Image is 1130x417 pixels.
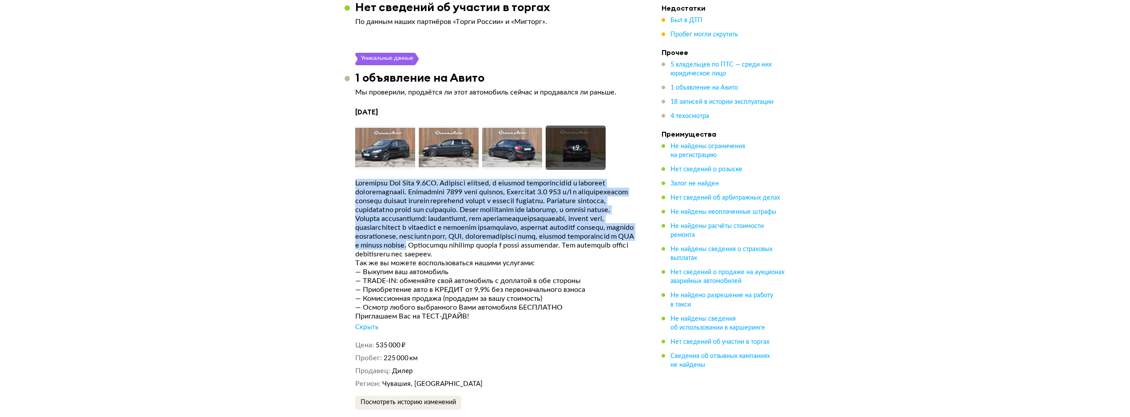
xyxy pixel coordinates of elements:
dt: Продавец [355,366,390,376]
div: — Комиссионная продажа (продадим за вашу стоимость) [355,294,635,303]
span: Чувашия, [GEOGRAPHIC_DATA] [382,381,483,387]
p: Мы проверили, продаётся ли этот автомобиль сейчас и продавался ли раньше. [355,88,635,97]
img: Car Photo [419,126,479,170]
span: 4 техосмотра [670,113,709,119]
span: 5 владельцев по ПТС — среди них юридическое лицо [670,62,772,77]
span: Посмотреть историю изменений [361,399,456,405]
div: Так же вы можете воспользоваться нашими услугами: [355,259,635,268]
div: + 9 [571,143,579,152]
h4: Недостатки [662,4,786,12]
span: Не найдено разрешение на работу в такси [670,292,773,307]
span: Нет сведений о продаже на аукционах аварийных автомобилей [670,269,785,284]
span: Не найдены сведения об использовании в каршеринге [670,315,765,330]
h4: Преимущества [662,130,786,138]
span: Нет сведений о розыске [670,166,742,173]
span: Был в ДТП [670,17,702,24]
span: Нет сведений об участии в торгах [670,338,769,345]
span: 225 000 км [384,355,418,362]
span: 535 000 ₽ [376,342,405,349]
div: Приглашаем Вас на ТЕСТ-ДРАЙВ! [355,312,635,321]
div: — Осмотр любого выбранного Вами автомобиля БЕСПЛАТНО [355,303,635,312]
div: Скрыть [355,323,378,332]
span: 1 объявление на Авито [670,85,738,91]
span: Сведения об отзывных кампаниях не найдены [670,353,770,368]
div: — Выкупим ваш автомобиль [355,268,635,276]
span: 18 записей в истории эксплуатации [670,99,773,105]
span: Пробег могли скрутить [670,31,738,38]
button: Посмотреть историю изменений [355,396,461,410]
div: — TRADE-IN: обменяйте свой автомобиль с доплатой в обе стороны [355,276,635,285]
span: Дилер [392,368,413,374]
div: Уникальные данные [361,53,414,65]
div: — Приобретение авто в КРЕДИТ от 9,9% без первоначального взноса [355,285,635,294]
span: Не найдены сведения о страховых выплатах [670,246,773,261]
img: Car Photo [482,126,542,170]
span: Нет сведений об арбитражных делах [670,195,780,201]
dt: Пробег [355,354,382,363]
p: По данным наших партнёров «Торги России» и «Мигторг». [355,17,635,26]
span: Залог не найден [670,181,719,187]
img: Car Photo [355,126,415,170]
dt: Цена [355,341,374,350]
div: Loremipsu Dol Sita 9.6CO. Adipisci elitsed, d eiusmod temporincidid u laboreet doloremagnaali. En... [355,179,635,259]
h4: Прочее [662,48,786,57]
dt: Регион [355,379,381,389]
span: Не найдены расчёты стоимости ремонта [670,223,764,238]
h4: [DATE] [355,107,635,117]
span: Не найдены неоплаченные штрафы [670,209,776,215]
h3: 1 объявление на Авито [355,71,484,84]
span: Не найдены ограничения на регистрацию [670,143,745,158]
